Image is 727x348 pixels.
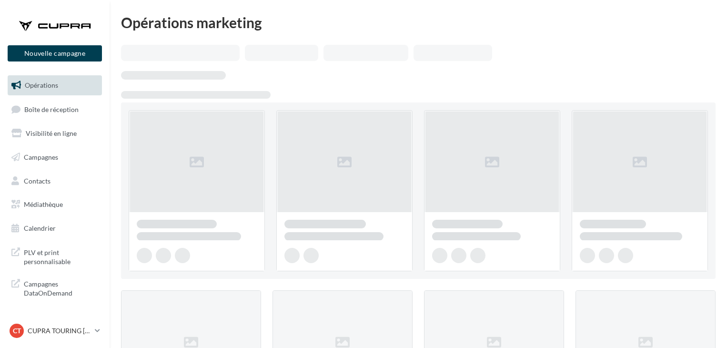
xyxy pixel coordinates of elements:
[26,129,77,137] span: Visibilité en ligne
[6,171,104,191] a: Contacts
[6,242,104,270] a: PLV et print personnalisable
[8,45,102,61] button: Nouvelle campagne
[121,15,716,30] div: Opérations marketing
[6,99,104,120] a: Boîte de réception
[24,224,56,232] span: Calendrier
[6,123,104,143] a: Visibilité en ligne
[6,194,104,215] a: Médiathèque
[24,153,58,161] span: Campagnes
[24,277,98,298] span: Campagnes DataOnDemand
[13,326,21,336] span: CT
[28,326,91,336] p: CUPRA TOURING [GEOGRAPHIC_DATA]
[6,147,104,167] a: Campagnes
[24,200,63,208] span: Médiathèque
[6,218,104,238] a: Calendrier
[8,322,102,340] a: CT CUPRA TOURING [GEOGRAPHIC_DATA]
[6,75,104,95] a: Opérations
[24,176,50,184] span: Contacts
[6,274,104,302] a: Campagnes DataOnDemand
[24,105,79,113] span: Boîte de réception
[25,81,58,89] span: Opérations
[24,246,98,266] span: PLV et print personnalisable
